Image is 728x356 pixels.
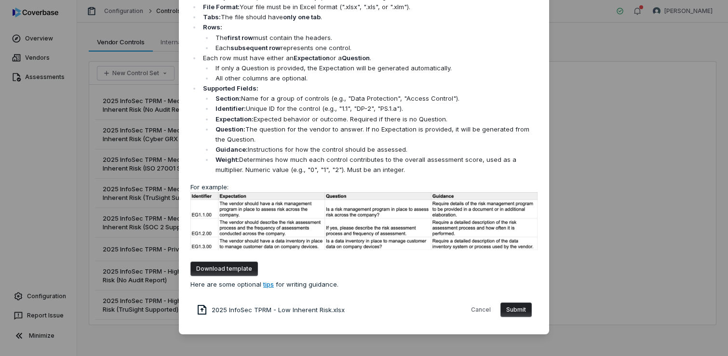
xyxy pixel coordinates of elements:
li: Unique ID for the control (e.g., "1.1", "DP-2", "PS.1.a"). [213,104,538,114]
strong: Expectation: [216,115,254,123]
span: For example: [190,183,229,191]
strong: Tabs: [203,13,221,21]
strong: first row [228,34,253,41]
strong: Rows: [203,23,222,31]
strong: Guidance: [216,145,248,153]
li: All other columns are optional. [213,73,538,83]
p: Your file must be in Excel format (".xlsx", ".xls", or ".xlm"). [203,2,538,12]
strong: Supported Fields: [203,84,258,92]
li: Each represents one control. [213,43,538,53]
strong: Weight: [216,156,239,163]
button: Cancel [465,303,497,317]
span: 2025 InfoSec TPRM - Low Inherent Risk.xlsx [212,305,345,315]
li: The must contain the headers. [213,33,538,43]
strong: Question: [216,125,245,133]
li: Expected behavior or outcome. Required if there is no Question. [213,114,538,124]
strong: Expectation [294,54,330,62]
strong: Identifier: [216,105,246,112]
button: Download template [190,262,258,276]
button: Submit [500,303,532,317]
p: The file should have . [203,12,538,22]
p: Each row must have either an or a . [203,53,538,63]
li: Name for a group of controls (e.g., "Data Protection", "Access Control"). [213,93,538,104]
span: Here are some optional [190,280,261,288]
strong: Question [342,54,370,62]
li: Instructions for how the control should be assessed. [213,145,538,155]
li: Determines how much each control contributes to the overall assessment score, used as a multiplie... [213,155,538,175]
strong: File Format: [203,3,240,11]
li: The question for the vendor to answer. If no Expectation is provided, it will be generated from t... [213,124,538,145]
span: for writing guidance. [276,280,338,288]
li: If only a Question is provided, the Expectation will be generated automatically. [213,63,538,73]
button: tips [261,280,276,290]
strong: Section: [216,94,241,102]
strong: subsequent row [230,44,281,52]
img: Sample spreadsheet format [190,192,538,250]
strong: only one tab [283,13,321,21]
